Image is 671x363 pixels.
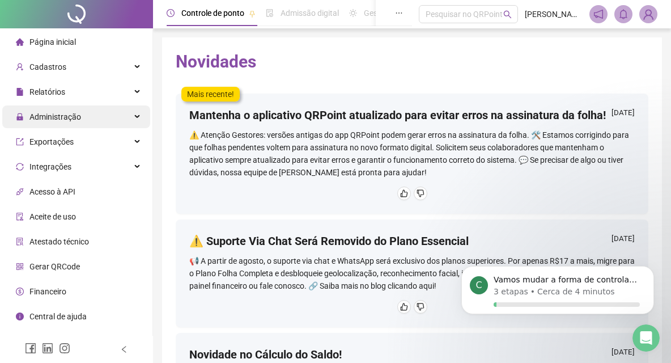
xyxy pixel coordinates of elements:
span: Controle de ponto [181,9,244,18]
span: Financeiro [29,287,66,296]
span: search [503,10,512,19]
span: Administração [29,112,81,121]
span: sun [349,9,357,17]
span: Integrações [29,162,71,171]
span: info-circle [16,313,24,320]
span: bell [618,9,628,19]
span: Gerar QRCode [29,262,80,271]
span: Exportações [29,137,74,146]
iframe: Intercom live chat [632,324,660,352]
label: Mais recente! [181,87,240,102]
span: dollar [16,288,24,296]
h2: Novidades [176,51,648,73]
span: instagram [59,343,70,354]
div: [DATE] [611,107,635,121]
span: lock [16,113,24,121]
span: solution [16,238,24,246]
span: pushpin [249,10,256,17]
span: dislike [417,303,424,311]
span: Relatórios [29,87,65,96]
span: linkedin [42,343,53,354]
h4: Novidade no Cálculo do Saldo! [189,347,342,362]
span: audit [16,213,24,221]
span: notification [593,9,604,19]
span: Central de ajuda [29,312,87,321]
span: left [120,345,128,353]
span: sync [16,163,24,171]
span: [PERSON_NAME] - CLINICA FFAZ [525,8,583,20]
div: 📢 A partir de agosto, o suporte via chat e WhatsApp será exclusivo dos planos superiores. Por ape... [189,255,635,292]
span: facebook [25,343,36,354]
h4: Mantenha o aplicativo QRPoint atualizado para evitar erros na assinatura da folha! [189,107,606,123]
span: export [16,138,24,146]
span: like [400,189,408,197]
span: file [16,88,24,96]
span: api [16,188,24,196]
span: qrcode [16,263,24,271]
span: Página inicial [29,37,76,47]
span: ellipsis [395,9,403,17]
h4: ⚠️ Suporte Via Chat Será Removido do Plano Essencial [189,233,469,249]
span: Cadastros [29,62,66,71]
span: Gestão de férias [364,9,421,18]
span: clock-circle [167,9,175,17]
span: dislike [417,189,424,197]
span: Acesso à API [29,187,75,196]
div: ⚠️ Atenção Gestores: versões antigas do app QRPoint podem gerar erros na assinatura da folha. 🛠️ ... [189,129,635,179]
span: user-add [16,63,24,71]
span: Aceite de uso [29,212,76,221]
iframe: Intercom notifications mensagem [444,253,671,332]
span: like [400,303,408,311]
span: home [16,38,24,46]
span: Admissão digital [281,9,339,18]
span: Atestado técnico [29,237,89,246]
img: 94152 [640,6,657,23]
div: [DATE] [611,233,635,247]
div: [DATE] [611,347,635,361]
span: file-done [266,9,274,17]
